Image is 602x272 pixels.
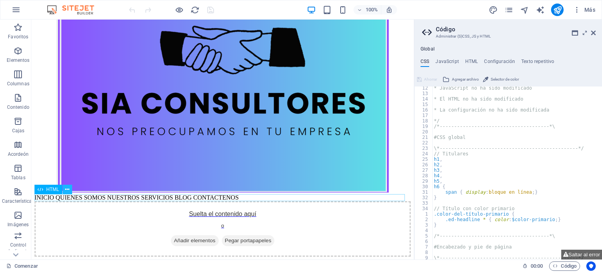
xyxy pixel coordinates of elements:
font: Selector de color [491,77,519,81]
font: 24 [422,151,428,157]
font: 17 [422,113,428,118]
button: navegador [520,5,529,14]
font: Imágenes [7,222,29,227]
a: Haga clic para cancelar la selección. Haga doble clic para abrir Páginas. [6,261,38,271]
font: Favoritos [8,34,28,40]
button: generador de texto [535,5,545,14]
button: Código [549,261,580,271]
h6: Tiempo de sesión [522,261,543,271]
font: HTML [465,59,478,64]
font: Elementos [7,58,29,63]
font: Código [436,26,455,33]
button: publicar [551,4,564,16]
font: 28 [422,173,428,178]
button: diseño [488,5,498,14]
font: 00:00 [531,263,543,269]
font: 20 [422,129,428,135]
font: 13 [422,91,428,96]
img: Logotipo del editor [45,5,104,14]
font: 6 [425,239,428,244]
button: Saltar al error [561,250,602,259]
font: 18 [422,118,428,124]
font: 19 [422,124,428,129]
button: Centrados en el usuario [586,261,596,271]
font: 12 [422,85,428,91]
font: 22 [422,140,428,146]
font: Añadir elementos [143,218,184,224]
font: 29 [422,178,428,184]
font: 1 [425,211,428,217]
font: JavaScript [435,59,459,64]
font: Texto repetitivo [521,59,554,64]
font: 3 [425,222,428,228]
font: 33 [422,200,428,206]
button: Haga clic aquí para salir del modo de vista previa y continuar editando [174,5,184,14]
font: 16 [422,107,428,113]
font: Administrar (S)CSS, JS y HTML [436,34,491,38]
font: Características [2,198,34,204]
font: 15 [422,102,428,107]
button: Agregar archivo [441,75,480,84]
button: Selector de color [482,75,520,84]
font: Más [584,7,595,13]
font: 100% [366,7,378,13]
font: 34 [422,206,428,211]
i: Páginas (Ctrl+Alt+S) [504,5,513,14]
font: 30 [422,184,428,189]
font: Control deslizante [7,242,29,254]
font: 7 [425,244,428,250]
i: Publicar [553,5,562,14]
font: Global [421,46,435,52]
font: 8 [425,250,428,255]
font: HTML [46,187,59,192]
font: 25 [422,157,428,162]
font: 14 [422,96,428,102]
font: Código [561,263,577,269]
font: 5 [425,233,428,239]
font: Acordeón [8,151,29,157]
font: Configuración [484,59,515,64]
font: Tablas [11,175,25,180]
a: Suelta el contenido aquíoAñadir elementosPegar portapapeles [3,182,379,237]
font: Saltar al error [568,252,600,258]
font: 27 [422,168,428,173]
i: Al cambiar el tamaño, se ajusta automáticamente el nivel de zoom para adaptarse al dispositivo el... [386,6,393,13]
button: páginas [504,5,513,14]
font: Agregar archivo [452,77,479,81]
font: Cajas [12,128,25,133]
button: 100% [354,5,381,14]
font: 4 [425,228,428,233]
button: Más [570,4,598,16]
font: CSS [421,59,429,64]
button: recargar [190,5,199,14]
font: Contenido [7,104,29,110]
i: Recargar página [190,5,199,14]
font: Comenzar [15,263,38,269]
font: 21 [422,135,428,140]
i: Diseño (Ctrl+Alt+Y) [489,5,498,14]
font: Columnas [7,81,29,86]
i: Navegador [520,5,529,14]
font: 32 [422,195,428,200]
font: 26 [422,162,428,168]
font: 2 [425,217,428,222]
font: 23 [422,146,428,151]
font: Pegar portapapeles [194,218,240,224]
i: Escritor de IA [536,5,545,14]
font: 9 [425,255,428,261]
font: 31 [422,189,428,195]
